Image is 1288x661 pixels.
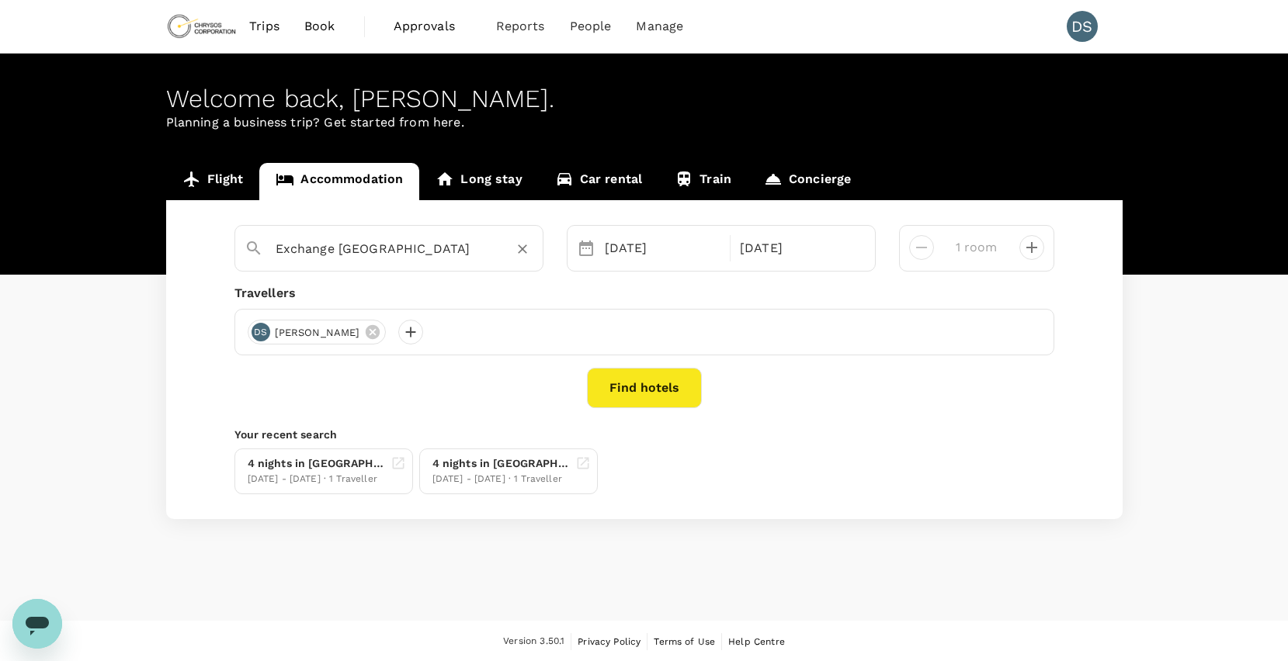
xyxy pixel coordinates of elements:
span: People [570,17,612,36]
span: Trips [249,17,279,36]
a: Privacy Policy [578,633,641,650]
p: Planning a business trip? Get started from here. [166,113,1123,132]
span: Book [304,17,335,36]
span: Help Centre [728,636,785,647]
a: Concierge [748,163,867,200]
div: 4 nights in [GEOGRAPHIC_DATA] [248,455,384,472]
span: Approvals [394,17,471,36]
a: Car rental [539,163,659,200]
a: Long stay [419,163,538,200]
div: DS [252,323,270,341]
span: Terms of Use [654,636,715,647]
span: Privacy Policy [578,636,641,647]
a: Train [658,163,748,200]
span: Reports [496,17,545,36]
a: Accommodation [259,163,419,200]
button: decrease [1019,235,1044,260]
iframe: Button to launch messaging window [12,599,62,649]
span: Version 3.50.1 [503,634,564,649]
a: Help Centre [728,633,785,650]
div: Welcome back , [PERSON_NAME] . [166,85,1123,113]
div: DS [1067,11,1098,42]
a: Terms of Use [654,633,715,650]
div: [DATE] - [DATE] · 1 Traveller [432,472,569,487]
button: Find hotels [587,368,702,408]
div: Travellers [234,284,1054,303]
div: [DATE] [599,233,727,264]
button: Open [532,247,535,251]
span: [PERSON_NAME] [266,325,370,341]
input: Add rooms [946,235,1007,260]
div: DS[PERSON_NAME] [248,320,387,344]
div: 4 nights in [GEOGRAPHIC_DATA] [432,455,569,472]
input: Search cities, hotels, work locations [276,237,490,261]
div: [DATE] [734,233,863,264]
p: Your recent search [234,427,1054,442]
button: Clear [512,238,533,260]
span: Manage [636,17,683,36]
a: Flight [166,163,260,200]
div: [DATE] - [DATE] · 1 Traveller [248,472,384,487]
img: Chrysos Corporation [166,9,238,43]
